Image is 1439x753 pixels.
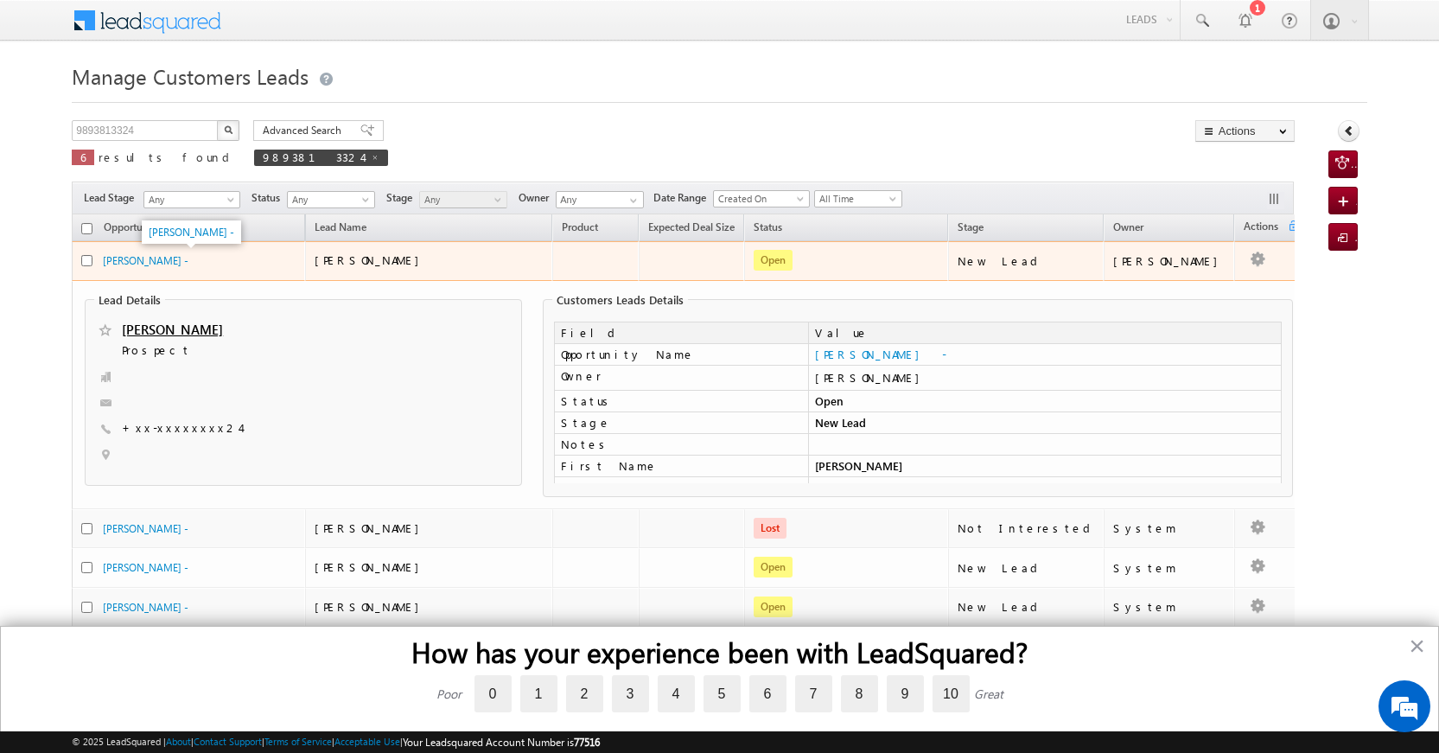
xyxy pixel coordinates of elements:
[1195,120,1295,142] button: Actions
[166,736,191,747] a: About
[648,220,735,233] span: Expected Deal Size
[958,599,1097,615] div: New Lead
[815,370,1275,386] div: [PERSON_NAME]
[958,220,984,233] span: Stage
[315,559,428,574] span: [PERSON_NAME]
[808,391,1282,412] td: Open
[288,192,370,207] span: Any
[81,223,92,234] input: Check all records
[933,675,970,712] label: 10
[122,342,392,360] span: Prospect
[315,520,428,535] span: [PERSON_NAME]
[315,599,428,614] span: [PERSON_NAME]
[84,190,141,206] span: Lead Stage
[1113,220,1143,233] span: Owner
[1113,520,1226,536] div: System
[958,520,1097,536] div: Not Interested
[554,366,809,391] td: Owner
[808,412,1282,434] td: New Lead
[754,518,786,539] span: Lost
[612,675,649,712] label: 3
[99,150,236,164] span: results found
[520,675,557,712] label: 1
[795,675,832,712] label: 7
[263,150,362,164] span: 9893813324
[554,434,809,456] td: Notes
[958,560,1097,576] div: New Lead
[552,293,688,307] legend: Customers Leads Details
[808,477,1282,499] td: 333837
[554,391,809,412] td: Status
[122,420,240,437] span: +xx-xxxxxxxx24
[754,597,793,617] span: Open
[194,736,262,747] a: Contact Support
[22,160,315,518] textarea: Type your message and hit 'Enter'
[149,226,234,239] a: [PERSON_NAME] -
[704,675,741,712] label: 5
[72,62,309,90] span: Manage Customers Leads
[103,254,188,267] a: [PERSON_NAME] -
[754,250,793,271] span: Open
[103,601,188,614] a: [PERSON_NAME] -
[315,252,428,267] span: [PERSON_NAME]
[562,220,598,233] span: Product
[554,322,809,344] td: Field
[122,321,223,338] a: [PERSON_NAME]
[224,125,232,134] img: Search
[94,293,165,307] legend: Lead Details
[306,218,375,240] span: Lead Name
[72,734,600,750] span: © 2025 LeadSquared | | | | |
[29,91,73,113] img: d_60004797649_company_0_60004797649
[103,522,188,535] a: [PERSON_NAME] -
[556,191,644,208] input: Type to Search
[519,190,556,206] span: Owner
[621,192,642,209] a: Show All Items
[1113,599,1226,615] div: System
[754,557,793,578] span: Open
[264,736,332,747] a: Terms of Service
[974,686,1003,702] div: Great
[103,561,188,574] a: [PERSON_NAME] -
[958,253,1097,269] div: New Lead
[841,675,878,712] label: 8
[745,218,791,240] a: Status
[1235,217,1287,239] span: Actions
[574,736,600,749] span: 77516
[403,736,600,749] span: Your Leadsquared Account Number is
[334,736,400,747] a: Acceptable Use
[386,190,419,206] span: Stage
[235,533,314,556] em: Start Chat
[80,150,86,164] span: 6
[554,344,809,366] td: Opportunity Name
[554,412,809,434] td: Stage
[566,675,603,712] label: 2
[808,322,1282,344] td: Value
[420,192,502,207] span: Any
[658,675,695,712] label: 4
[144,192,234,207] span: Any
[436,686,462,702] div: Poor
[252,190,287,206] span: Status
[749,675,786,712] label: 6
[887,675,924,712] label: 9
[474,675,512,712] label: 0
[263,123,347,138] span: Advanced Search
[35,635,1404,668] h2: How has your experience been with LeadSquared?
[1113,253,1226,269] div: [PERSON_NAME]
[283,9,325,50] div: Minimize live chat window
[554,477,809,499] td: Opportunity ID
[1409,632,1425,660] button: Close
[815,347,946,361] a: [PERSON_NAME] -
[714,191,804,207] span: Created On
[808,456,1282,477] td: [PERSON_NAME]
[653,190,713,206] span: Date Range
[1113,560,1226,576] div: System
[104,220,190,233] span: Opportunity Name
[90,91,290,113] div: Chat with us now
[554,456,809,477] td: First Name
[815,191,897,207] span: All Time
